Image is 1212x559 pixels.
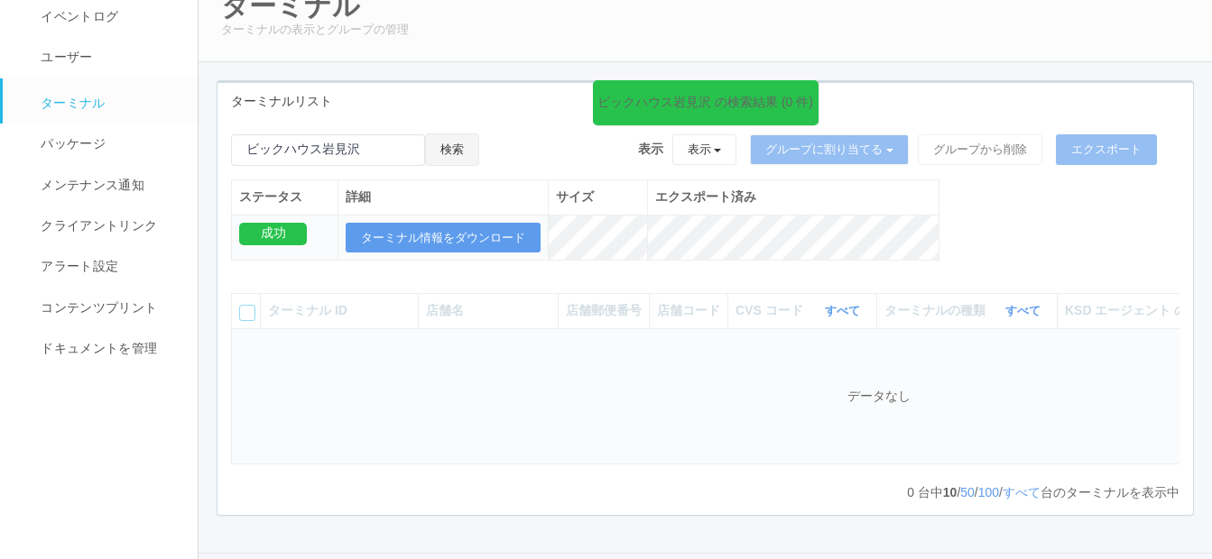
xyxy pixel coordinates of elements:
[36,178,144,192] span: メンテナンス通知
[3,288,214,328] a: コンテンツプリント
[426,303,464,317] span: 店舗名
[3,124,214,164] a: パッケージ
[907,485,918,499] span: 0
[36,96,106,110] span: ターミナル
[217,83,1193,120] div: ターミナルリスト
[884,301,990,320] span: ターミナルの種類
[736,301,808,320] span: CVS コード
[657,303,720,317] span: 店舗コード
[820,302,869,320] button: すべて
[36,136,106,151] span: パッケージ
[655,188,931,206] div: エクスポート済み
[346,223,541,253] button: ターミナル情報をダウンロード
[3,165,214,206] a: メンテナンス通知
[3,78,214,124] a: ターミナル
[3,37,214,78] a: ユーザー
[268,301,411,320] div: ターミナル ID
[239,188,330,206] div: ステータス
[943,485,958,499] span: 10
[825,304,865,317] a: すべて
[750,134,909,165] button: グループに割り当てる
[1056,134,1157,165] button: エクスポート
[36,341,157,355] span: ドキュメントを管理
[597,93,813,112] div: ビックハウス岩見沢 の検索結果 (0 件)
[221,21,1189,39] p: ターミナルの表示とグループの管理
[907,483,1180,502] p: 台中 / / / 台のターミナルを表示中
[978,485,999,499] a: 100
[1001,302,1050,320] button: すべて
[36,50,92,64] span: ユーザー
[239,223,307,245] div: 成功
[556,188,640,206] div: サイズ
[672,134,737,165] button: 表示
[36,218,157,233] span: クライアントリンク
[566,303,642,317] span: 店舗郵便番号
[960,485,975,499] a: 50
[346,188,541,206] div: 詳細
[36,9,118,23] span: イベントログ
[36,259,118,273] span: アラート設定
[425,133,479,166] button: 検索
[638,140,663,159] span: 表示
[3,206,214,246] a: クライアントリンク
[36,300,157,315] span: コンテンツプリント
[3,246,214,287] a: アラート設定
[3,328,214,369] a: ドキュメントを管理
[1003,485,1041,499] a: すべて
[1005,304,1045,317] a: すべて
[918,134,1042,165] button: グループから削除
